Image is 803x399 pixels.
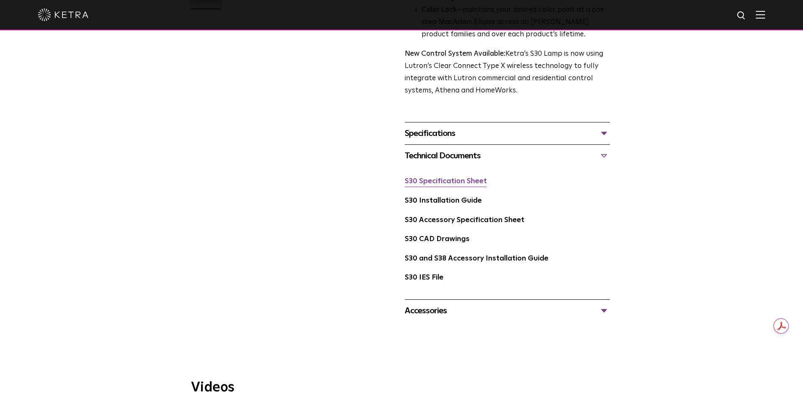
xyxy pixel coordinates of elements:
a: S30 Specification Sheet [405,178,487,185]
a: S30 IES File [405,274,443,281]
h3: Videos [191,381,612,394]
p: Ketra’s S30 Lamp is now using Lutron’s Clear Connect Type X wireless technology to fully integrat... [405,48,610,97]
div: Specifications [405,127,610,140]
a: S30 CAD Drawings [405,236,470,243]
img: Hamburger%20Nav.svg [756,11,765,19]
a: S30 Installation Guide [405,197,482,204]
strong: New Control System Available: [405,50,505,57]
div: Technical Documents [405,149,610,163]
a: S30 Accessory Specification Sheet [405,217,524,224]
img: search icon [736,11,747,21]
a: S30 and S38 Accessory Installation Guide [405,255,548,262]
img: ketra-logo-2019-white [38,8,89,21]
div: Accessories [405,304,610,318]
